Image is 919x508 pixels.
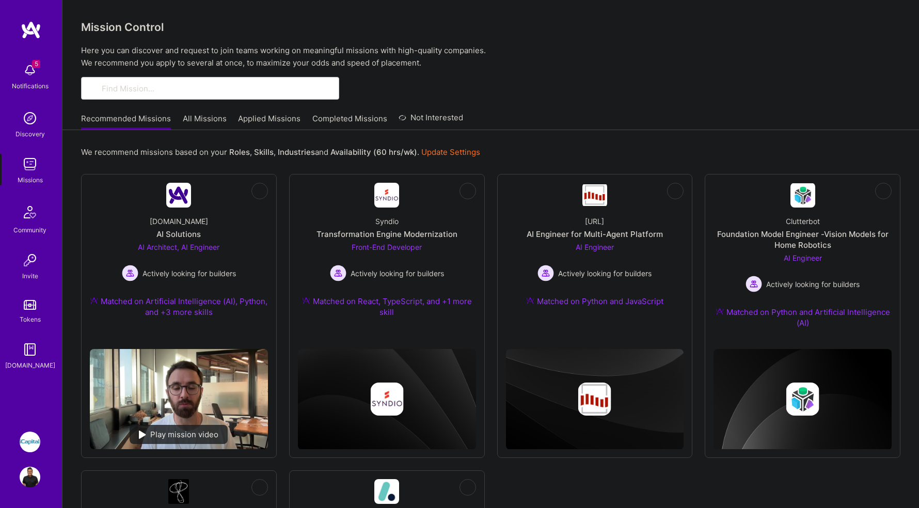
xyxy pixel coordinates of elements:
[330,147,417,157] b: Availability (60 hrs/wk)
[578,383,611,416] img: Company logo
[330,265,346,281] img: Actively looking for builders
[526,296,534,305] img: Ateam Purple Icon
[298,296,476,317] div: Matched on React, TypeScript, and +1 more skill
[527,229,663,240] div: AI Engineer for Multi-Agent Platform
[464,483,472,491] i: icon EyeClosed
[12,81,49,91] div: Notifications
[17,432,43,452] a: iCapital: Building an Alternative Investment Marketplace
[714,183,892,341] a: Company LogoClutterbotFoundation Model Engineer -Vision Models for Home RoboticsAI Engineer Activ...
[122,265,138,281] img: Actively looking for builders
[20,60,40,81] img: bell
[20,154,40,174] img: teamwork
[302,296,310,305] img: Ateam Purple Icon
[374,479,399,504] img: Company Logo
[81,21,900,34] h3: Mission Control
[89,83,101,94] i: icon SearchGrey
[5,360,55,371] div: [DOMAIN_NAME]
[18,200,42,225] img: Community
[21,21,41,39] img: logo
[352,243,422,251] span: Front-End Developer
[585,216,604,227] div: [URL]
[351,268,444,279] span: Actively looking for builders
[90,183,268,341] a: Company Logo[DOMAIN_NAME]AI SolutionsAI Architect, AI Engineer Actively looking for buildersActiv...
[298,349,476,450] img: cover
[20,432,40,452] img: iCapital: Building an Alternative Investment Marketplace
[150,216,208,227] div: [DOMAIN_NAME]
[714,307,892,328] div: Matched on Python and Artificial Intelligence (AI)
[90,349,268,449] img: No Mission
[20,250,40,271] img: Invite
[24,300,36,310] img: tokens
[90,296,98,305] img: Ateam Purple Icon
[130,425,228,444] div: Play mission video
[784,253,822,262] span: AI Engineer
[746,276,762,292] img: Actively looking for builders
[20,108,40,129] img: discovery
[714,349,892,450] img: cover
[20,467,40,487] img: User Avatar
[254,147,274,157] b: Skills
[786,216,820,227] div: Clutterbot
[166,183,191,208] img: Company Logo
[81,113,171,130] a: Recommended Missions
[298,183,476,330] a: Company LogoSyndioTransformation Engine ModernizationFront-End Developer Actively looking for bui...
[786,383,819,416] img: Company logo
[139,431,146,439] img: play
[256,187,264,195] i: icon EyeClosed
[316,229,457,240] div: Transformation Engine Modernization
[399,112,463,130] a: Not Interested
[464,187,472,195] i: icon EyeClosed
[714,229,892,250] div: Foundation Model Engineer -Vision Models for Home Robotics
[15,129,45,139] div: Discovery
[138,243,219,251] span: AI Architect, AI Engineer
[582,184,607,206] img: Company Logo
[142,268,236,279] span: Actively looking for builders
[102,83,331,94] input: Find Mission...
[766,279,860,290] span: Actively looking for builders
[558,268,652,279] span: Actively looking for builders
[90,296,268,317] div: Matched on Artificial Intelligence (AI), Python, and +3 more skills
[506,183,684,319] a: Company Logo[URL]AI Engineer for Multi-Agent PlatformAI Engineer Actively looking for buildersAct...
[312,113,387,130] a: Completed Missions
[716,307,724,315] img: Ateam Purple Icon
[537,265,554,281] img: Actively looking for builders
[168,479,189,504] img: Company Logo
[32,60,40,68] span: 5
[20,314,41,325] div: Tokens
[370,383,403,416] img: Company logo
[421,147,480,157] a: Update Settings
[183,113,227,130] a: All Missions
[278,147,315,157] b: Industries
[238,113,300,130] a: Applied Missions
[229,147,250,157] b: Roles
[22,271,38,281] div: Invite
[81,147,480,157] p: We recommend missions based on your , , and .
[375,216,399,227] div: Syndio
[156,229,201,240] div: AI Solutions
[671,187,679,195] i: icon EyeClosed
[256,483,264,491] i: icon EyeClosed
[17,467,43,487] a: User Avatar
[13,225,46,235] div: Community
[879,187,888,195] i: icon EyeClosed
[576,243,614,251] span: AI Engineer
[374,183,399,208] img: Company Logo
[18,174,43,185] div: Missions
[81,44,900,69] p: Here you can discover and request to join teams working on meaningful missions with high-quality ...
[506,349,684,450] img: cover
[790,183,815,208] img: Company Logo
[526,296,663,307] div: Matched on Python and JavaScript
[20,339,40,360] img: guide book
